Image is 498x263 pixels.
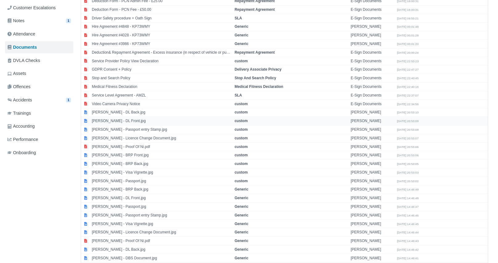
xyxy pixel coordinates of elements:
[90,5,233,14] td: Deduction Form - PCN Fee - £50.00
[349,31,395,40] td: [PERSON_NAME]
[387,192,498,263] iframe: Chat Widget
[397,145,418,149] small: [DATE] 20:53:06
[90,177,233,185] td: [PERSON_NAME] - Passport.jpg
[349,39,395,48] td: [PERSON_NAME]
[349,14,395,23] td: E-Sign Documents
[90,48,233,57] td: Deduction& Repayment Agreement - Excess insurance (in respect of vehicle or public liability) - £...
[397,8,418,11] small: [DATE] 16:00:31
[235,162,248,166] strong: custom
[90,39,233,48] td: Hire Agreement #3986 - KP73WMY
[7,83,31,90] span: Offences
[7,97,32,104] span: Accidents
[5,41,73,53] a: Documents
[235,256,248,260] strong: Generic
[90,31,233,40] td: Hire Agreement #4028 - KP73WMY
[349,245,395,254] td: [PERSON_NAME]
[5,28,73,40] a: Attendance
[397,128,418,131] small: [DATE] 20:53:08
[235,127,248,132] strong: custom
[235,7,275,12] strong: Repayment Agreement
[235,196,248,200] strong: Generic
[90,142,233,151] td: [PERSON_NAME] - Proof Of Ni.pdf
[397,60,418,63] small: [DATE] 22:53:23
[349,142,395,151] td: [PERSON_NAME]
[349,203,395,211] td: [PERSON_NAME]
[397,17,418,20] small: [DATE] 09:55:21
[397,188,418,191] small: [DATE] 14:46:49
[5,120,73,132] a: Accounting
[349,177,395,185] td: [PERSON_NAME]
[235,24,248,29] strong: Generic
[235,33,248,37] strong: Generic
[349,91,395,100] td: E-Sign Documents
[235,187,248,191] strong: Generic
[7,17,24,24] span: Notes
[349,254,395,262] td: [PERSON_NAME]
[235,42,248,46] strong: Generic
[90,245,233,254] td: [PERSON_NAME] - DL Back.jpg
[235,204,248,209] strong: Generic
[90,23,233,31] td: Hire Agreement #4848 - KP73WMY
[5,107,73,119] a: Trainings
[90,228,233,237] td: [PERSON_NAME] - Licence Change Document.jpg
[235,93,242,97] strong: SLA
[66,18,71,23] span: 1
[349,151,395,160] td: [PERSON_NAME]
[7,70,26,77] span: Assets
[7,136,38,143] span: Performance
[90,117,233,125] td: [PERSON_NAME] - DL Front.jpg
[90,82,233,91] td: Medical Fitness Declaration
[349,57,395,65] td: E-Sign Documents
[66,98,71,102] span: 1
[235,230,248,234] strong: Generic
[397,85,418,88] small: [DATE] 22:40:16
[397,94,418,97] small: [DATE] 22:37:07
[235,239,248,243] strong: Generic
[235,222,248,226] strong: Generic
[235,247,248,252] strong: Generic
[349,117,395,125] td: [PERSON_NAME]
[90,100,233,108] td: Video Camera Privacy Notice
[7,123,35,130] span: Accounting
[349,228,395,237] td: [PERSON_NAME]
[349,237,395,245] td: [PERSON_NAME]
[90,168,233,177] td: [PERSON_NAME] - Visa Vignette.jpg
[235,102,248,106] strong: custom
[349,23,395,31] td: [PERSON_NAME]
[349,220,395,228] td: [PERSON_NAME]
[7,57,40,64] span: DVLA Checks
[5,2,73,14] a: Customer Escalations
[397,68,418,71] small: [DATE] 22:47:27
[349,74,395,83] td: E-Sign Documents
[5,147,73,159] a: Onboarding
[5,134,73,146] a: Performance
[5,81,73,93] a: Offences
[90,211,233,220] td: [PERSON_NAME] - Passport entry Stamp.jpg
[235,59,248,63] strong: custom
[7,110,31,117] span: Trainings
[397,42,418,46] small: [DATE] 00:01:20
[349,168,395,177] td: [PERSON_NAME]
[349,108,395,117] td: [PERSON_NAME]
[235,16,242,20] strong: SLA
[397,154,418,157] small: [DATE] 20:53:06
[90,151,233,160] td: [PERSON_NAME] - BRP Front.jpg
[90,14,233,23] td: Driver Safety procedure + Oath Sign
[90,57,233,65] td: Service Provider Policy View Declaration
[5,55,73,67] a: DVLA Checks
[397,102,418,106] small: [DATE] 22:34:56
[349,211,395,220] td: [PERSON_NAME]
[90,108,233,117] td: [PERSON_NAME] - DL Back.jpg
[5,94,73,106] a: Accidents 1
[90,65,233,74] td: GDPR Consent + Policy
[90,91,233,100] td: Service Level Agreement - AMZL
[397,51,418,54] small: [DATE] 20:00:24
[397,162,418,166] small: [DATE] 20:53:05
[5,15,73,27] a: Notes 1
[397,179,418,183] small: [DATE] 20:53:02
[235,170,248,175] strong: custom
[5,68,73,80] a: Assets
[235,119,248,123] strong: custom
[349,125,395,134] td: [PERSON_NAME]
[397,171,418,174] small: [DATE] 20:53:03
